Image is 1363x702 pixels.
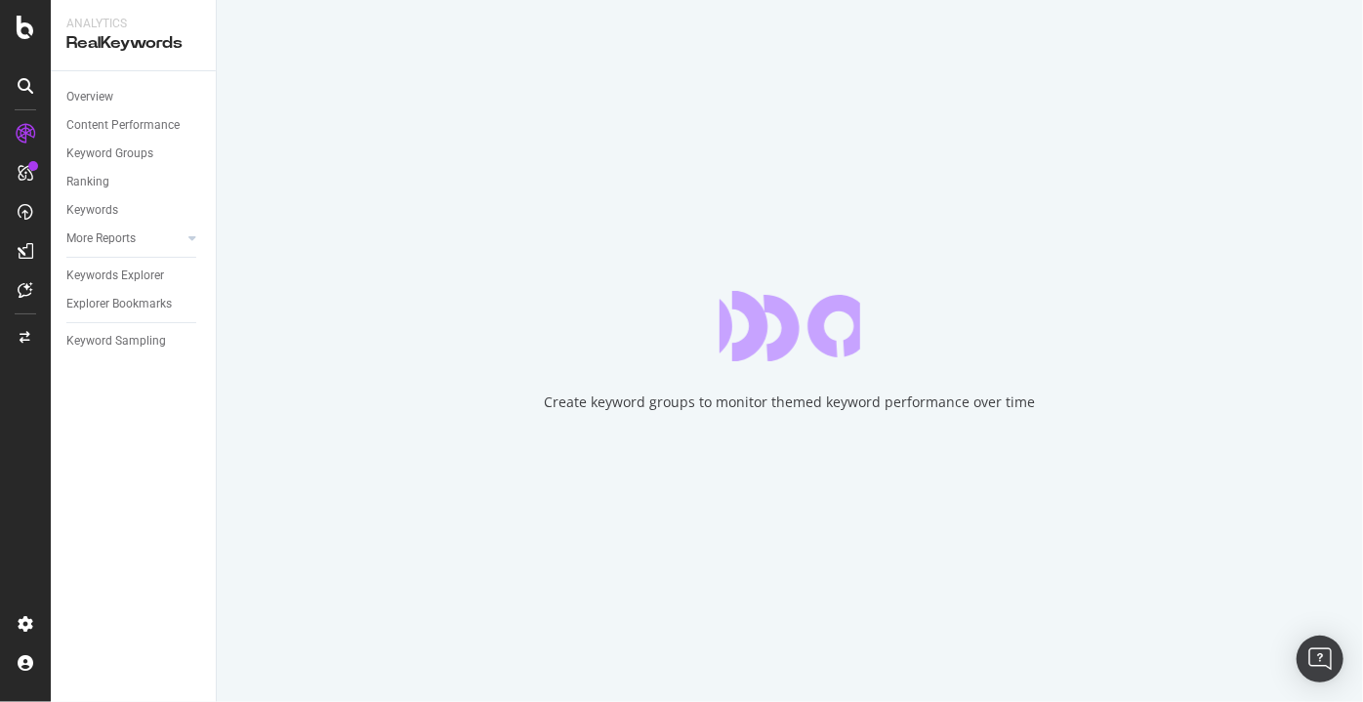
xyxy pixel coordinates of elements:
[66,266,202,286] a: Keywords Explorer
[66,294,172,314] div: Explorer Bookmarks
[66,144,202,164] a: Keyword Groups
[66,294,202,314] a: Explorer Bookmarks
[720,291,860,361] div: animation
[66,172,202,192] a: Ranking
[66,87,113,107] div: Overview
[66,331,166,351] div: Keyword Sampling
[66,115,202,136] a: Content Performance
[66,16,200,32] div: Analytics
[66,228,136,249] div: More Reports
[66,87,202,107] a: Overview
[66,266,164,286] div: Keywords Explorer
[66,32,200,55] div: RealKeywords
[66,200,202,221] a: Keywords
[66,172,109,192] div: Ranking
[545,392,1036,412] div: Create keyword groups to monitor themed keyword performance over time
[66,144,153,164] div: Keyword Groups
[66,331,202,351] a: Keyword Sampling
[66,200,118,221] div: Keywords
[66,228,183,249] a: More Reports
[1297,636,1343,682] div: Open Intercom Messenger
[66,115,180,136] div: Content Performance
